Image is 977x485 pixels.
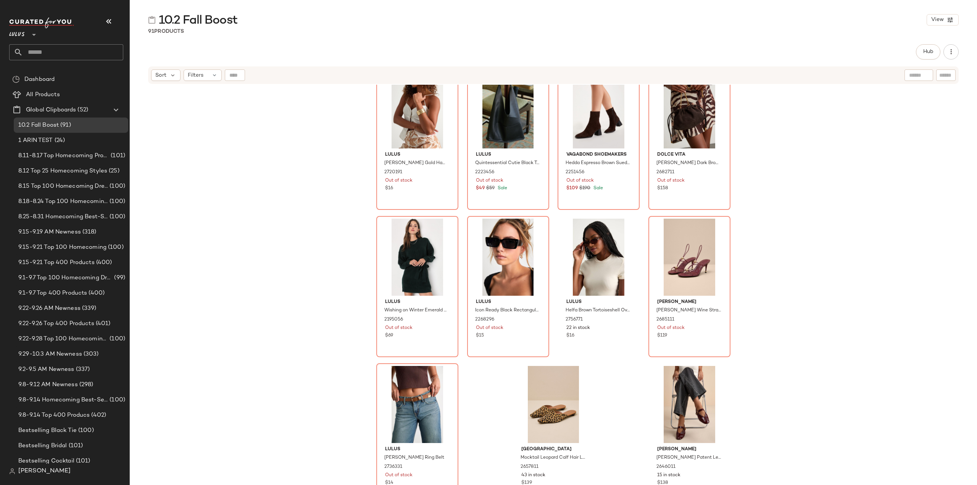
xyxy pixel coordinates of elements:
[656,464,676,470] span: 2646011
[579,185,590,192] span: $190
[566,332,574,339] span: $16
[384,307,449,314] span: Wishing on Winter Emerald Green Cable Knit Mini Sweater Dress
[476,299,540,306] span: Lulus
[148,29,154,34] span: 91
[78,380,94,389] span: (298)
[148,27,184,35] div: Products
[18,335,108,343] span: 9.22-9.28 Top 100 Homecoming Dresses
[109,151,125,160] span: (101)
[379,219,456,296] img: 10566421_2195056.jpg
[18,289,87,298] span: 9.1-9.7 Top 400 Products
[18,411,90,420] span: 9.8-9.14 Top 400 Producs
[67,441,83,450] span: (101)
[657,472,680,479] span: 15 in stock
[379,366,456,443] img: 2736331_01_OM_2025-08-05.jpg
[657,446,722,453] span: [PERSON_NAME]
[18,319,94,328] span: 9.22-9.26 Top 400 Products
[566,299,631,306] span: Lulus
[385,299,450,306] span: Lulus
[385,177,413,184] span: Out of stock
[9,468,15,474] img: svg%3e
[9,18,74,28] img: cfy_white_logo.C9jOOHJF.svg
[24,75,55,84] span: Dashboard
[566,177,594,184] span: Out of stock
[521,472,545,479] span: 43 in stock
[108,182,125,191] span: (100)
[566,185,578,192] span: $109
[496,186,507,191] span: Sale
[384,454,444,461] span: [PERSON_NAME] Ring Belt
[18,121,59,130] span: 10.2 Fall Boost
[475,160,540,167] span: Quintessential Cutie Black Tote Bag
[18,151,109,160] span: 8.11-8.17 Top Homecoming Product
[95,258,112,267] span: (400)
[476,151,540,158] span: Lulus
[108,197,125,206] span: (100)
[18,228,81,237] span: 9.15-9.19 AM Newness
[108,213,125,221] span: (100)
[927,14,959,26] button: View
[476,325,503,332] span: Out of stock
[385,325,413,332] span: Out of stock
[18,167,107,176] span: 8.12 Top 25 Homecoming Styles
[108,396,125,404] span: (100)
[476,177,503,184] span: Out of stock
[476,185,485,192] span: $49
[656,160,721,167] span: [PERSON_NAME] Dark Brown Suede Leather Chain Strap Handbag
[923,49,933,55] span: Hub
[18,197,108,206] span: 8.18-8.24 Top 100 Homecoming Dresses
[475,316,494,323] span: 2268296
[76,106,88,114] span: (52)
[521,454,585,461] span: Mocktail Leopard Calf Hair Leather Kitten Heel Mules
[159,13,237,28] span: 10.2 Fall Boost
[12,76,20,83] img: svg%3e
[18,457,74,466] span: Bestselling Cocktail
[566,316,583,323] span: 2756771
[385,151,450,158] span: Lulus
[486,185,495,192] span: $59
[18,243,106,252] span: 9.15-9.21 Top 100 Homecoming
[566,160,630,167] span: Hedda Espresso Brown Suede Leather Mid-Calf Boots
[18,213,108,221] span: 8.25-8.31 Homecoming Best-Sellers
[59,121,71,130] span: (91)
[74,457,90,466] span: (101)
[931,17,944,23] span: View
[18,258,95,267] span: 9.15-9.21 Top 400 Products
[77,426,94,435] span: (100)
[81,304,97,313] span: (339)
[18,396,108,404] span: 9.8-9.14 Homecoming Best-Sellers
[26,90,60,99] span: All Products
[385,185,393,192] span: $16
[566,169,584,176] span: 2251456
[656,316,674,323] span: 2685111
[106,243,124,252] span: (100)
[566,307,630,314] span: Helfa Brown Tortoiseshell Oval Sunglasses
[87,289,105,298] span: (400)
[26,106,76,114] span: Global Clipboards
[18,380,78,389] span: 9.8-9.12 AM Newness
[385,446,450,453] span: Lulus
[656,454,721,461] span: [PERSON_NAME] Patent Leather Buckle Ballet Flats
[94,319,111,328] span: (401)
[656,169,674,176] span: 2682711
[18,350,82,359] span: 9.29-10.3 AM Newness
[384,464,402,470] span: 2736331
[566,325,590,332] span: 22 in stock
[385,472,413,479] span: Out of stock
[18,182,108,191] span: 8.15 Top 100 Homecoming Dresses
[521,446,586,453] span: [GEOGRAPHIC_DATA]
[18,136,53,145] span: 1 ARIN TEST
[656,307,721,314] span: [PERSON_NAME] Wine Strappy High Heel Sandals
[18,304,81,313] span: 9.22-9.26 AM Newness
[592,186,603,191] span: Sale
[384,169,402,176] span: 2720191
[107,167,119,176] span: (25)
[657,325,685,332] span: Out of stock
[81,228,97,237] span: (318)
[18,467,71,476] span: [PERSON_NAME]
[82,350,99,359] span: (303)
[148,16,156,24] img: svg%3e
[188,71,203,79] span: Filters
[470,219,547,296] img: 10932301_2268296.jpg
[18,274,113,282] span: 9.1-9.7 Top 100 Homecoming Dresses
